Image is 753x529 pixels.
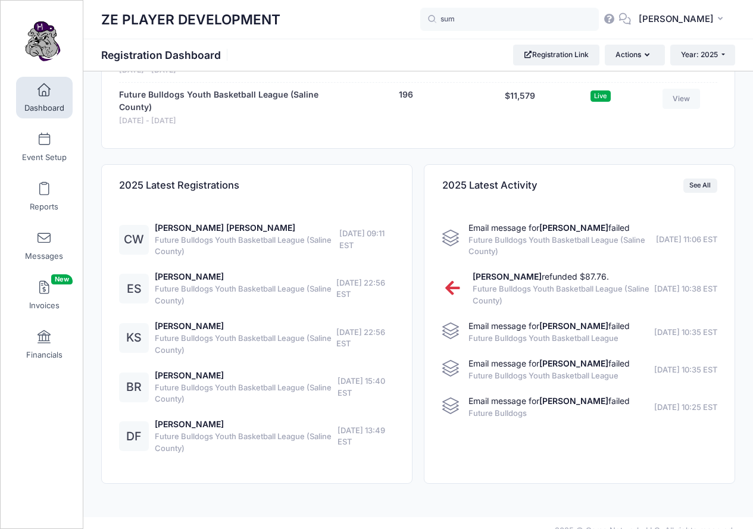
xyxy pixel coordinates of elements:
[29,301,60,311] span: Invoices
[639,12,714,26] span: [PERSON_NAME]
[683,179,717,193] a: See All
[155,321,224,331] a: [PERSON_NAME]
[119,383,149,393] a: BR
[26,350,63,360] span: Financials
[119,115,329,127] span: [DATE] - [DATE]
[155,283,336,306] span: Future Bulldogs Youth Basketball League (Saline County)
[670,45,735,65] button: Year: 2025
[681,50,718,59] span: Year: 2025
[16,77,73,118] a: Dashboard
[539,396,608,406] strong: [PERSON_NAME]
[468,223,630,233] span: Email message for failed
[119,421,149,451] div: DF
[654,364,717,376] span: [DATE] 10:35 EST
[663,89,701,109] a: View
[336,327,394,350] span: [DATE] 22:56 EST
[336,277,394,301] span: [DATE] 22:56 EST
[468,234,652,258] span: Future Bulldogs Youth Basketball League (Saline County)
[539,358,608,368] strong: [PERSON_NAME]
[119,373,149,402] div: BR
[16,176,73,217] a: Reports
[119,274,149,303] div: ES
[119,284,149,295] a: ES
[155,234,339,258] span: Future Bulldogs Youth Basketball League (Saline County)
[468,358,630,368] span: Email message for failed
[478,89,562,127] div: $11,579
[468,408,630,420] span: Future Bulldogs
[654,402,717,414] span: [DATE] 10:25 EST
[155,370,224,380] a: [PERSON_NAME]
[155,333,336,356] span: Future Bulldogs Youth Basketball League (Saline County)
[654,327,717,339] span: [DATE] 10:35 EST
[473,271,609,281] a: [PERSON_NAME]refunded $87.76.
[30,202,58,212] span: Reports
[16,274,73,316] a: InvoicesNew
[631,6,735,33] button: [PERSON_NAME]
[51,274,73,284] span: New
[155,382,338,405] span: Future Bulldogs Youth Basketball League (Saline County)
[513,45,599,65] a: Registration Link
[16,225,73,267] a: Messages
[656,234,717,246] span: [DATE] 11:06 EST
[605,45,664,65] button: Actions
[473,271,542,281] strong: [PERSON_NAME]
[119,333,149,343] a: KS
[539,223,608,233] strong: [PERSON_NAME]
[22,152,67,162] span: Event Setup
[16,324,73,365] a: Financials
[539,321,608,331] strong: [PERSON_NAME]
[468,333,630,345] span: Future Bulldogs Youth Basketball League
[155,271,224,281] a: [PERSON_NAME]
[590,90,611,102] span: Live
[101,49,231,61] h1: Registration Dashboard
[119,323,149,353] div: KS
[338,425,395,448] span: [DATE] 13:49 EST
[101,6,280,33] h1: ZE PLAYER DEVELOPMENT
[654,283,717,295] span: [DATE] 10:38 EST
[339,228,395,251] span: [DATE] 09:11 EST
[119,432,149,442] a: DF
[119,235,149,245] a: CW
[119,225,149,255] div: CW
[473,283,651,306] span: Future Bulldogs Youth Basketball League (Saline County)
[16,126,73,168] a: Event Setup
[338,375,395,399] span: [DATE] 15:40 EST
[468,370,630,382] span: Future Bulldogs Youth Basketball League
[399,89,413,101] button: 196
[25,251,63,261] span: Messages
[155,223,295,233] a: [PERSON_NAME] [PERSON_NAME]
[119,89,329,114] a: Future Bulldogs Youth Basketball League (Saline County)
[155,431,338,454] span: Future Bulldogs Youth Basketball League (Saline County)
[119,168,239,202] h4: 2025 Latest Registrations
[24,103,64,113] span: Dashboard
[420,8,599,32] input: Search by First Name, Last Name, or Email...
[468,396,630,406] span: Email message for failed
[1,12,84,69] a: ZE PLAYER DEVELOPMENT
[20,18,65,63] img: ZE PLAYER DEVELOPMENT
[442,168,538,202] h4: 2025 Latest Activity
[155,419,224,429] a: [PERSON_NAME]
[468,321,630,331] span: Email message for failed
